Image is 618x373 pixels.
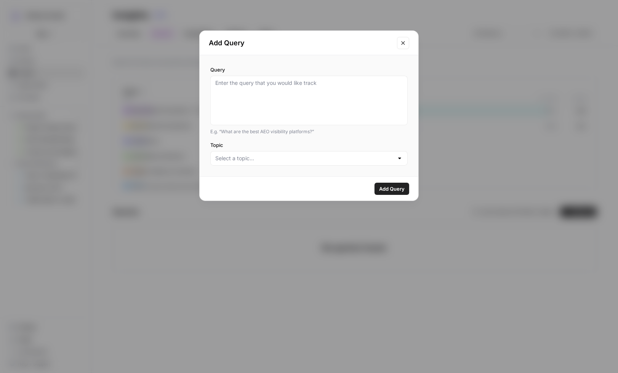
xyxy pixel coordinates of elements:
[209,38,392,48] h2: Add Query
[397,37,409,49] button: Close modal
[215,155,394,162] input: Select a topic...
[210,141,408,149] label: Topic
[210,66,408,73] label: Query
[210,128,408,135] div: E.g. “What are the best AEO visibility platforms?”
[375,183,409,195] button: Add Query
[379,185,405,193] span: Add Query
